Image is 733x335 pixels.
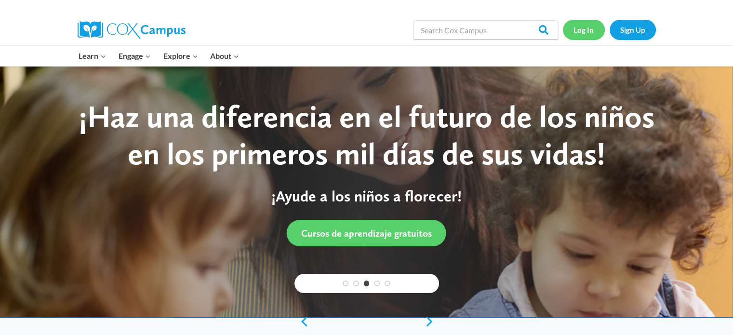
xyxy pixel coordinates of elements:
button: Child menu of About [204,46,245,66]
a: 3 [364,281,370,286]
img: Cox Campus [78,21,186,39]
a: Sign Up [610,20,656,40]
a: Cursos de aprendizaje gratuitos [287,220,446,246]
nav: Secondary Navigation [563,20,656,40]
a: 2 [353,281,359,286]
div: ¡Haz una diferencia en el futuro de los niños en los primeros mil días de sus vidas! [65,98,667,173]
p: ¡Ayude a los niños a florecer! [65,187,667,205]
nav: Primary Navigation [73,46,245,66]
a: Log In [563,20,605,40]
a: next [425,316,439,327]
div: content slider buttons [294,312,439,331]
button: Child menu of Explore [157,46,204,66]
a: 4 [374,281,380,286]
a: previous [294,316,309,327]
button: Child menu of Learn [73,46,113,66]
button: Child menu of Engage [112,46,157,66]
input: Search Cox Campus [413,20,558,40]
span: Cursos de aprendizaje gratuitos [301,228,432,239]
a: 5 [385,281,390,286]
a: 1 [343,281,348,286]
